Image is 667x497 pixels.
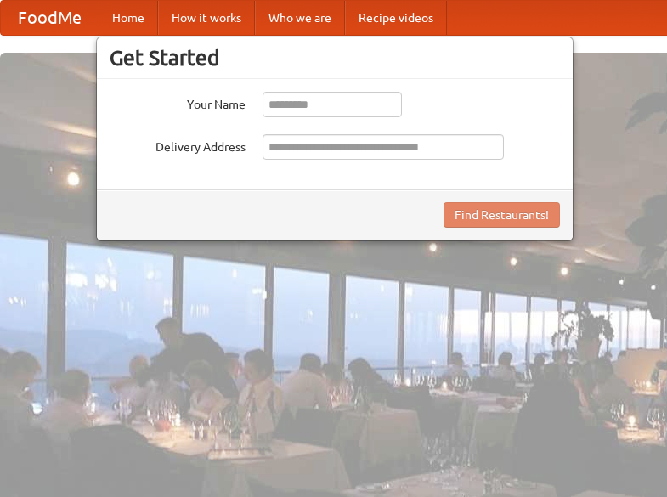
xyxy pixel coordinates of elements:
[444,202,560,228] button: Find Restaurants!
[158,1,255,35] a: How it works
[1,1,99,35] a: FoodMe
[110,134,246,155] label: Delivery Address
[110,92,246,113] label: Your Name
[110,45,560,71] h3: Get Started
[255,1,345,35] a: Who we are
[345,1,447,35] a: Recipe videos
[99,1,158,35] a: Home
